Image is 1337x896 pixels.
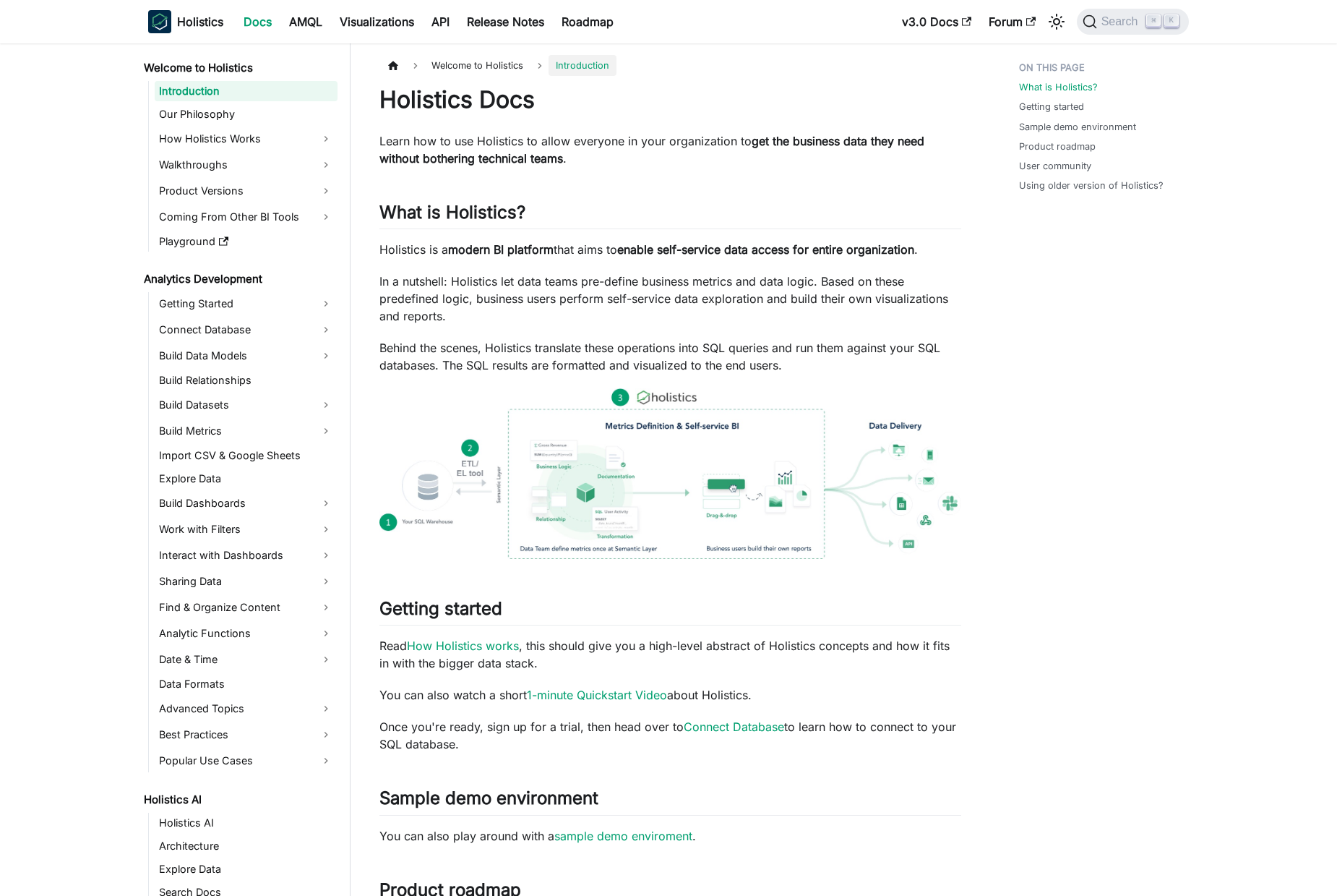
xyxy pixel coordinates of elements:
a: Import CSV & Google Sheets [155,445,338,466]
a: Sample demo environment [1019,120,1136,134]
a: Date & Time [155,648,338,671]
p: You can also watch a short about Holistics. [379,686,961,704]
a: Welcome to Holistics [139,58,338,78]
h2: Getting started [379,598,961,626]
a: How Holistics works [407,639,519,653]
a: Getting started [1019,100,1084,114]
a: User community [1019,159,1091,173]
a: Interact with Dashboards [155,544,338,567]
span: Welcome to Holistics [424,55,530,76]
a: Release Notes [458,10,553,33]
a: Getting Started [155,292,338,315]
b: Holistics [177,13,223,30]
a: Sharing Data [155,570,338,593]
p: Read , this should give you a high-level abstract of Holistics concepts and how it fits in with t... [379,637,961,672]
h2: Sample demo environment [379,788,961,815]
a: Find & Organize Content [155,596,338,619]
strong: modern BI platform [448,242,554,257]
p: Once you're ready, sign up for a trial, then head over to to learn how to connect to your SQL dat... [379,718,961,753]
a: Connect Database [155,318,338,341]
a: Holistics AI [139,790,338,810]
p: Behind the scenes, Holistics translate these operations into SQL queries and run them against you... [379,339,961,374]
a: Architecture [155,836,338,856]
p: In a nutshell: Holistics let data teams pre-define business metrics and data logic. Based on thes... [379,273,961,325]
button: Switch between dark and light mode (currently light mode) [1045,10,1068,33]
button: Search (Command+K) [1077,9,1189,35]
p: You can also play around with a . [379,827,961,845]
kbd: K [1164,14,1179,27]
a: Playground [155,231,338,252]
a: Home page [379,55,407,76]
strong: enable self-service data access for entire organization [617,242,914,257]
a: Roadmap [553,10,622,33]
a: sample demo enviroment [554,829,692,843]
a: Work with Filters [155,518,338,541]
a: Introduction [155,81,338,101]
img: How Holistics fits in your Data Stack [379,388,961,559]
p: Holistics is a that aims to . [379,241,961,258]
p: Learn how to use Holistics to allow everyone in your organization to . [379,132,961,167]
span: Search [1097,15,1147,28]
nav: Breadcrumbs [379,55,961,76]
a: Docs [235,10,280,33]
a: Analytic Functions [155,622,338,645]
a: Analytics Development [139,269,338,289]
a: Explore Data [155,859,338,879]
a: Holistics AI [155,813,338,833]
a: Coming From Other BI Tools [155,205,338,229]
a: Visualizations [331,10,423,33]
a: Forum [980,10,1044,33]
a: 1-minute Quickstart Video [527,688,667,702]
a: Product Versions [155,179,338,202]
a: Best Practices [155,723,338,746]
a: AMQL [280,10,331,33]
a: API [423,10,458,33]
a: Data Formats [155,674,338,694]
a: v3.0 Docs [893,10,980,33]
a: Build Relationships [155,370,338,391]
span: Introduction [549,55,616,76]
a: HolisticsHolistics [148,10,223,33]
a: Connect Database [684,720,784,734]
a: Using older version of Holistics? [1019,179,1164,192]
h2: What is Holistics? [379,202,961,229]
h1: Holistics Docs [379,85,961,114]
a: Advanced Topics [155,697,338,720]
a: Popular Use Cases [155,749,338,772]
kbd: ⌘ [1146,14,1161,27]
a: Walkthroughs [155,153,338,176]
nav: Docs sidebar [134,43,351,896]
a: Build Data Models [155,344,338,367]
a: Our Philosophy [155,104,338,124]
img: Holistics [148,10,171,33]
a: Build Metrics [155,419,338,443]
a: Build Datasets [155,393,338,417]
a: Build Dashboards [155,492,338,515]
a: What is Holistics? [1019,80,1098,94]
a: Explore Data [155,469,338,489]
a: Product roadmap [1019,140,1096,153]
a: How Holistics Works [155,127,338,150]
